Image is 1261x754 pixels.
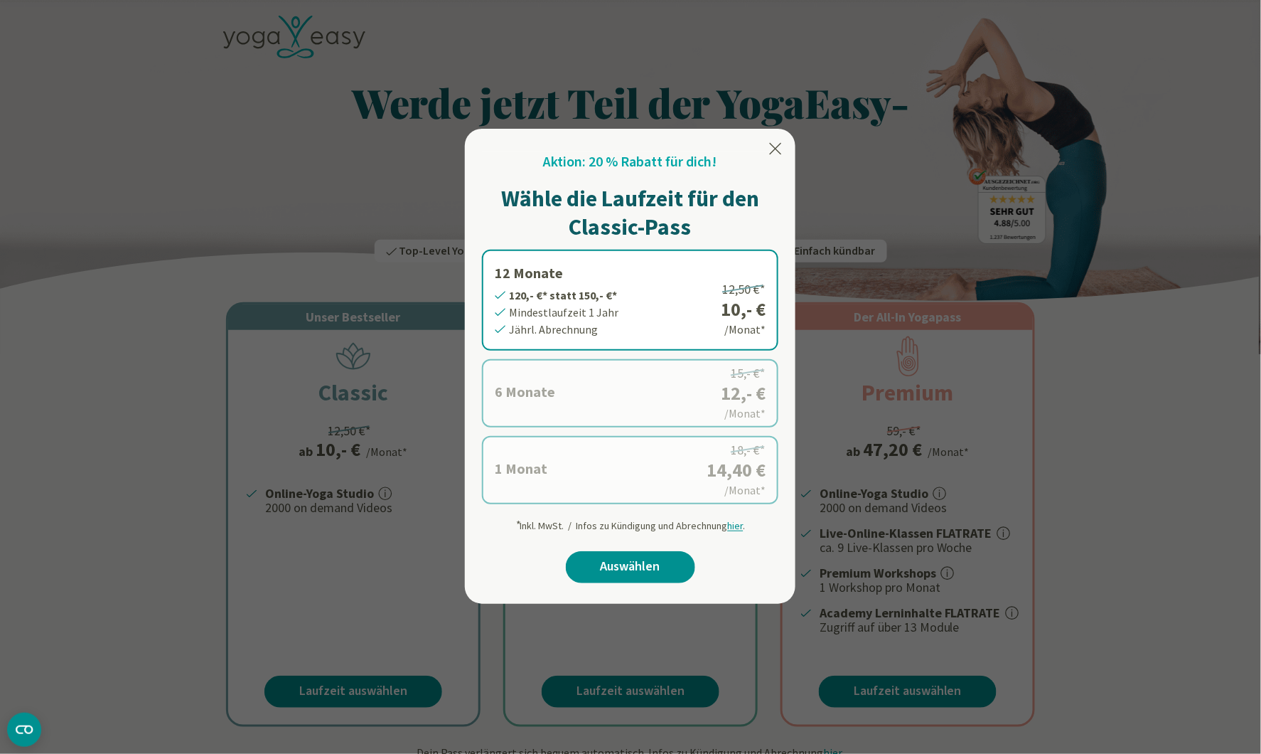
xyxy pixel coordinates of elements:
a: Auswählen [566,551,695,583]
h1: Wähle die Laufzeit für den Classic-Pass [482,184,778,241]
h2: Aktion: 20 % Rabatt für dich! [544,152,717,173]
span: hier [728,520,744,533]
div: Inkl. MwSt. / Infos zu Kündigung und Abrechnung . [515,513,746,534]
button: CMP-Widget öffnen [7,713,41,747]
